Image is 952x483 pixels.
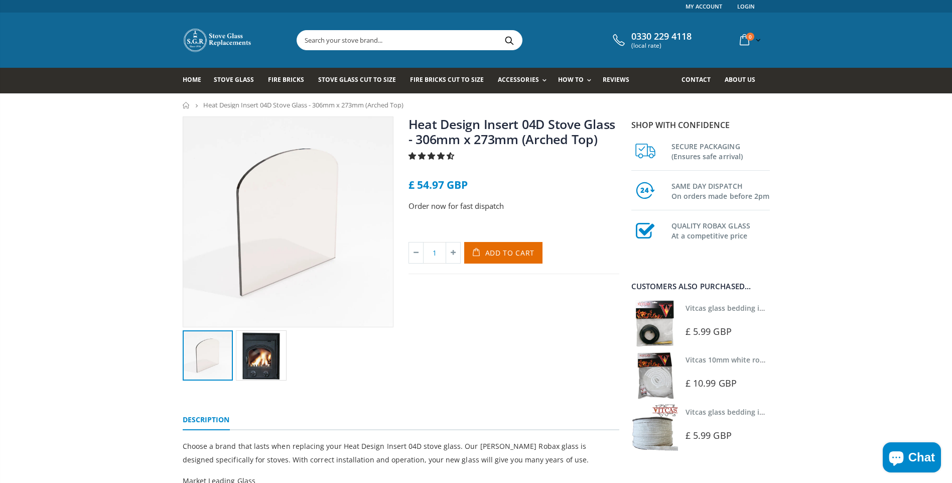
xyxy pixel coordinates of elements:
[318,68,403,93] a: Stove Glass Cut To Size
[631,404,678,451] img: Vitcas stove glass bedding in tape
[558,68,596,93] a: How To
[203,100,403,109] span: Heat Design Insert 04D Stove Glass - 306mm x 273mm (Arched Top)
[686,325,732,337] span: £ 5.99 GBP
[725,68,763,93] a: About us
[214,68,261,93] a: Stove Glass
[686,407,899,417] a: Vitcas glass bedding in tape - 2mm x 15mm x 2 meters (White)
[409,151,456,161] span: 4.33 stars
[183,28,253,53] img: Stove Glass Replacement
[631,119,770,131] p: Shop with confidence
[485,248,535,258] span: Add to Cart
[214,75,254,84] span: Stove Glass
[183,330,233,381] img: gradualarchedtopstoveglass_315840e6-d220-4fc1-a74e-1509915700a1_150x150.webp
[410,68,491,93] a: Fire Bricks Cut To Size
[183,68,209,93] a: Home
[671,140,770,162] h3: SECURE PACKAGING (Ensures safe arrival)
[268,68,312,93] a: Fire Bricks
[318,75,396,84] span: Stove Glass Cut To Size
[183,441,589,464] span: Choose a brand that lasts when replacing your Heat Design Insert 04D stove glass. Our [PERSON_NAM...
[183,102,190,108] a: Home
[409,115,616,148] a: Heat Design Insert 04D Stove Glass - 306mm x 273mm (Arched Top)
[183,75,201,84] span: Home
[682,68,718,93] a: Contact
[736,30,763,50] a: 0
[686,377,737,389] span: £ 10.99 GBP
[686,303,873,313] a: Vitcas glass bedding in tape - 2mm x 10mm x 2 meters
[183,410,230,430] a: Description
[686,429,732,441] span: £ 5.99 GBP
[498,31,521,50] button: Search
[464,242,543,264] button: Add to Cart
[671,179,770,201] h3: SAME DAY DISPATCH On orders made before 2pm
[603,75,629,84] span: Reviews
[880,442,944,475] inbox-online-store-chat: Shopify online store chat
[410,75,484,84] span: Fire Bricks Cut To Size
[631,283,770,290] div: Customers also purchased...
[682,75,711,84] span: Contact
[558,75,584,84] span: How To
[746,33,754,41] span: 0
[631,42,692,49] span: (local rate)
[686,355,882,365] a: Vitcas 10mm white rope kit - includes rope seal and glue!
[603,68,637,93] a: Reviews
[725,75,755,84] span: About us
[498,68,551,93] a: Accessories
[631,31,692,42] span: 0330 229 4118
[610,31,692,49] a: 0330 229 4118 (local rate)
[671,219,770,241] h3: QUALITY ROBAX GLASS At a competitive price
[297,31,634,50] input: Search your stove brand...
[498,75,538,84] span: Accessories
[631,300,678,347] img: Vitcas stove glass bedding in tape
[236,330,287,381] img: Heat_Design_Insert_04D_Stove_150x150.webp
[409,178,468,192] span: £ 54.97 GBP
[409,200,619,212] p: Order now for fast dispatch
[268,75,304,84] span: Fire Bricks
[631,352,678,399] img: Vitcas white rope, glue and gloves kit 10mm
[183,117,393,327] img: gradualarchedtopstoveglass_315840e6-d220-4fc1-a74e-1509915700a1_800x_crop_center.webp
